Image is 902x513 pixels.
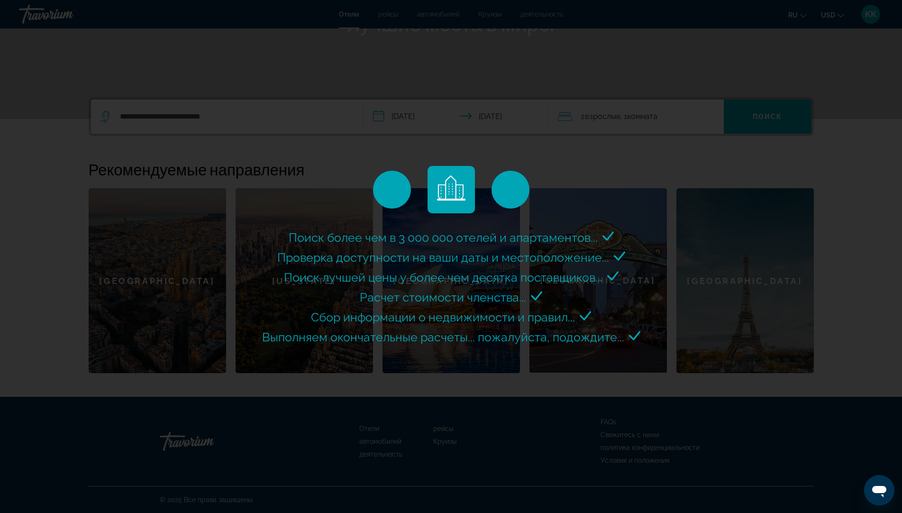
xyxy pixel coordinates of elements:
[360,290,526,304] span: Расчет стоимости членства...
[262,330,624,344] span: Выполняем окончательные расчеты... пожалуйста, подождите...
[284,270,602,284] span: Поиск лучшей цены у более чем десятка поставщиков...
[311,310,575,324] span: Сбор информации о недвижимости и правил...
[277,250,609,265] span: Проверка доступности на ваши даты и местоположение...
[864,475,894,505] iframe: Кнопка запуска окна обмена сообщениями
[289,230,598,245] span: Поиск более чем в 3 000 000 отелей и апартаментов...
